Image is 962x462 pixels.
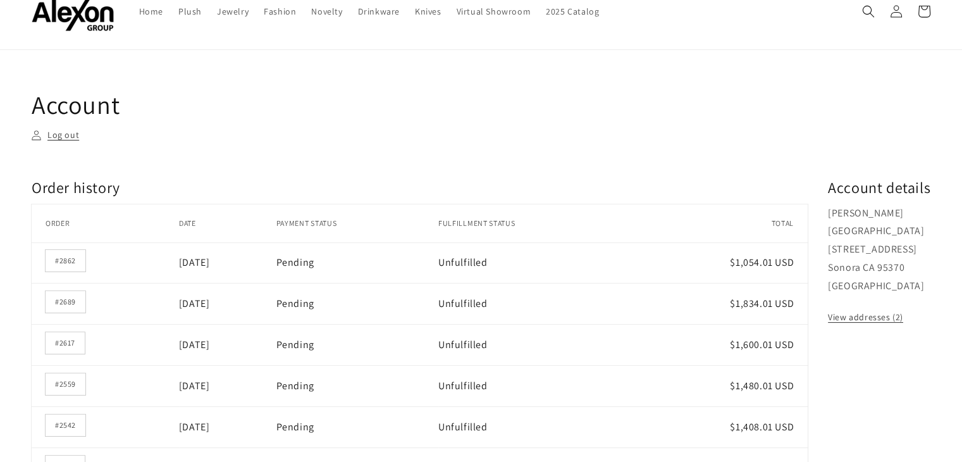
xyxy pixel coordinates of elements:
[32,178,808,197] h2: Order history
[46,415,85,436] a: Order number #2542
[46,291,85,313] a: Order number #2689
[178,6,202,17] span: Plush
[276,406,438,447] td: Pending
[46,332,85,354] a: Order number #2617
[828,178,930,197] h2: Account details
[438,406,636,447] td: Unfulfilled
[179,420,210,434] time: [DATE]
[46,373,85,395] a: Order number #2559
[179,338,210,351] time: [DATE]
[46,250,85,272] a: Order number #2862
[438,283,636,324] td: Unfulfilled
[276,242,438,284] td: Pending
[828,204,930,296] p: [PERSON_NAME] [GEOGRAPHIC_DATA] [STREET_ADDRESS] Sonora CA 95370 [GEOGRAPHIC_DATA]
[311,6,342,17] span: Novelty
[179,297,210,310] time: [DATE]
[217,6,249,17] span: Jewelry
[415,6,441,17] span: Knives
[139,6,163,17] span: Home
[358,6,400,17] span: Drinkware
[32,127,79,143] a: Log out
[636,324,808,365] td: $1,600.01 USD
[276,324,438,365] td: Pending
[438,204,636,242] th: Fulfillment status
[636,242,808,284] td: $1,054.01 USD
[179,204,276,242] th: Date
[438,242,636,284] td: Unfulfilled
[546,6,599,17] span: 2025 Catalog
[179,379,210,392] time: [DATE]
[179,256,210,269] time: [DATE]
[276,204,438,242] th: Payment status
[636,365,808,406] td: $1,480.01 USD
[32,88,930,121] h1: Account
[636,283,808,324] td: $1,834.01 USD
[636,406,808,447] td: $1,408.01 USD
[828,309,903,325] a: View addresses (2)
[438,365,636,406] td: Unfulfilled
[438,324,636,365] td: Unfulfilled
[457,6,531,17] span: Virtual Showroom
[32,204,179,242] th: Order
[276,283,438,324] td: Pending
[264,6,296,17] span: Fashion
[276,365,438,406] td: Pending
[636,204,808,242] th: Total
